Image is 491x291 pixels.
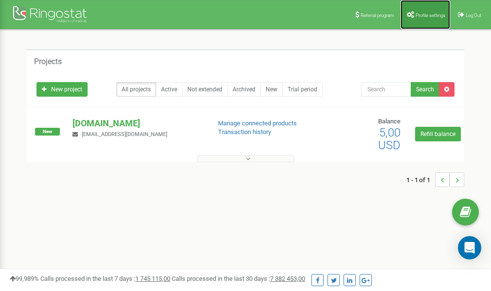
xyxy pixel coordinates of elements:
[416,13,445,18] span: Profile settings
[260,82,283,97] a: New
[35,128,60,136] span: New
[73,117,202,130] p: [DOMAIN_NAME]
[411,82,439,97] button: Search
[361,82,411,97] input: Search
[82,131,167,137] span: [EMAIL_ADDRESS][DOMAIN_NAME]
[282,82,323,97] a: Trial period
[270,275,305,282] u: 7 382 453,00
[116,82,156,97] a: All projects
[36,82,88,97] a: New project
[378,118,400,125] span: Balance
[415,127,461,141] a: Refill balance
[466,13,481,18] span: Log Out
[406,163,464,197] nav: ...
[218,120,297,127] a: Manage connected products
[406,172,435,187] span: 1 - 1 of 1
[378,126,400,152] span: 5,00 USD
[40,275,170,282] span: Calls processed in the last 7 days :
[227,82,261,97] a: Archived
[34,57,62,66] h5: Projects
[182,82,228,97] a: Not extended
[361,13,394,18] span: Referral program
[156,82,182,97] a: Active
[10,275,39,282] span: 99,989%
[218,128,271,136] a: Transaction history
[172,275,305,282] span: Calls processed in the last 30 days :
[135,275,170,282] u: 1 745 115,00
[458,236,481,259] div: Open Intercom Messenger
